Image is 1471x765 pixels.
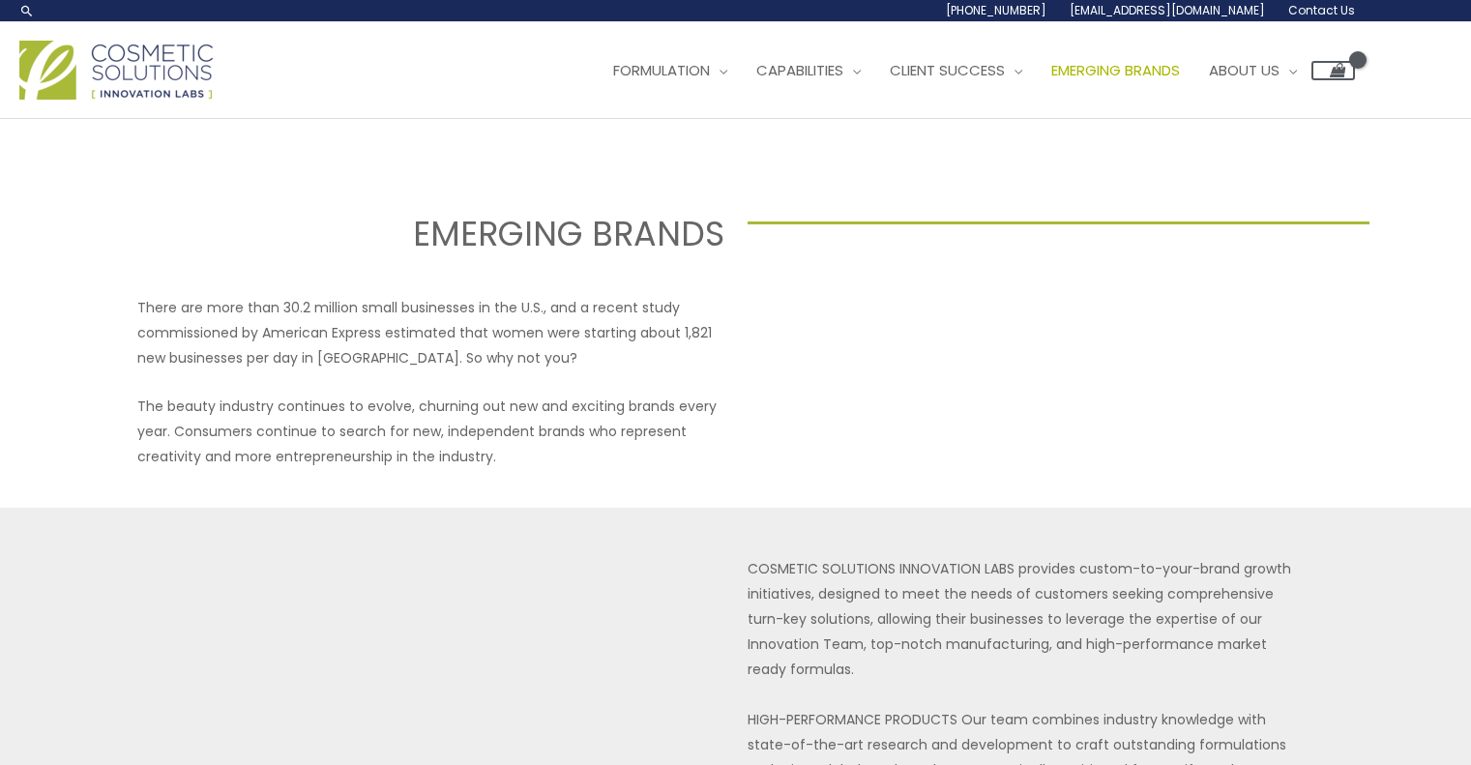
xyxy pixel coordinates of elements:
[890,60,1005,80] span: Client Success
[102,212,724,256] h2: EMERGING BRANDS
[1209,60,1280,80] span: About Us
[875,42,1037,100] a: Client Success
[756,60,843,80] span: Capabilities
[613,60,710,80] span: Formulation
[137,394,724,469] p: The beauty industry continues to evolve, churning out new and exciting brands every year. Consume...
[1311,61,1355,80] a: View Shopping Cart, empty
[19,3,35,18] a: Search icon link
[599,42,742,100] a: Formulation
[137,295,724,370] p: There are more than 30.2 million small businesses in the U.S., and a recent study commissioned by...
[1194,42,1311,100] a: About Us
[1288,2,1355,18] span: Contact Us
[1037,42,1194,100] a: Emerging Brands
[1070,2,1265,18] span: [EMAIL_ADDRESS][DOMAIN_NAME]
[946,2,1046,18] span: [PHONE_NUMBER]
[1051,60,1180,80] span: Emerging Brands
[584,42,1355,100] nav: Site Navigation
[742,42,875,100] a: Capabilities
[19,41,213,100] img: Cosmetic Solutions Logo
